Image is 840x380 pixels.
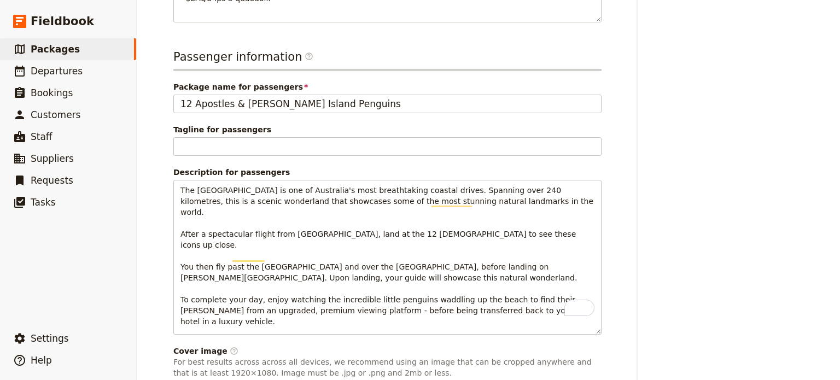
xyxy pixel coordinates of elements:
[173,137,602,156] input: Tagline for passengers
[305,52,313,61] span: ​
[31,13,94,30] span: Fieldbook
[173,346,602,356] div: Cover image
[173,81,602,92] span: Package name for passengers
[31,175,73,186] span: Requests
[173,124,602,135] span: Tagline for passengers
[173,95,602,113] input: Package name for passengers
[31,131,52,142] span: Staff
[305,52,313,65] span: ​
[174,180,601,334] div: To enrich screen reader interactions, please activate Accessibility in Grammarly extension settings
[31,66,83,77] span: Departures
[31,44,80,55] span: Packages
[31,197,56,208] span: Tasks
[31,87,73,98] span: Bookings
[173,167,602,178] div: Description for passengers
[180,186,596,348] span: The [GEOGRAPHIC_DATA] is one of Australia's most breathtaking coastal drives. Spanning over 240 k...
[173,49,602,71] h3: Passenger information
[31,109,80,120] span: Customers
[230,347,238,355] span: ​
[31,355,52,366] span: Help
[31,333,69,344] span: Settings
[173,356,602,378] p: For best results across across all devices, we recommend using an image that can be cropped anywh...
[31,153,74,164] span: Suppliers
